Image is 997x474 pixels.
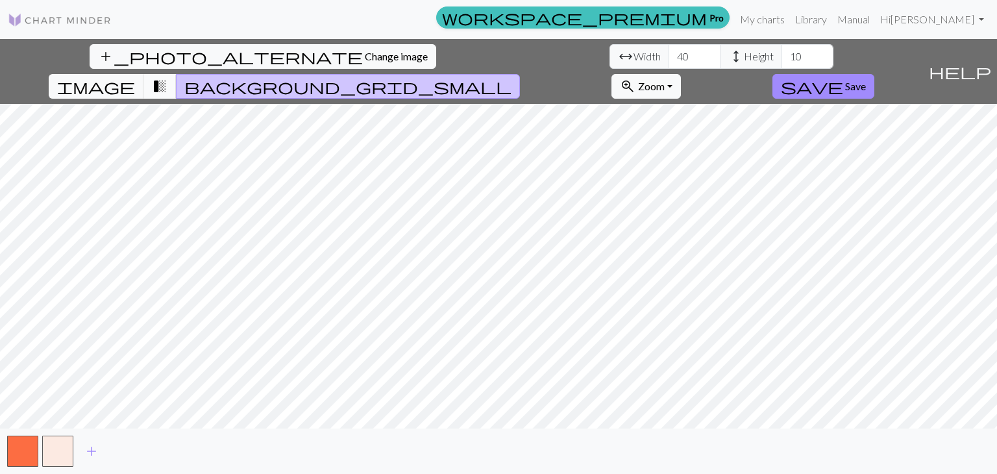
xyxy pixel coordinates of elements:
[638,80,665,92] span: Zoom
[57,77,135,95] span: image
[152,77,167,95] span: transition_fade
[781,77,843,95] span: save
[90,44,436,69] button: Change image
[790,6,832,32] a: Library
[772,74,874,99] button: Save
[365,50,428,62] span: Change image
[84,442,99,460] span: add
[184,77,511,95] span: background_grid_small
[634,49,661,64] span: Width
[620,77,635,95] span: zoom_in
[436,6,730,29] a: Pro
[845,80,866,92] span: Save
[8,12,112,28] img: Logo
[875,6,989,32] a: Hi[PERSON_NAME]
[728,47,744,66] span: height
[611,74,681,99] button: Zoom
[744,49,774,64] span: Height
[98,47,363,66] span: add_photo_alternate
[832,6,875,32] a: Manual
[618,47,634,66] span: arrow_range
[929,62,991,81] span: help
[923,39,997,104] button: Help
[75,439,108,464] button: Add color
[442,8,707,27] span: workspace_premium
[735,6,790,32] a: My charts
